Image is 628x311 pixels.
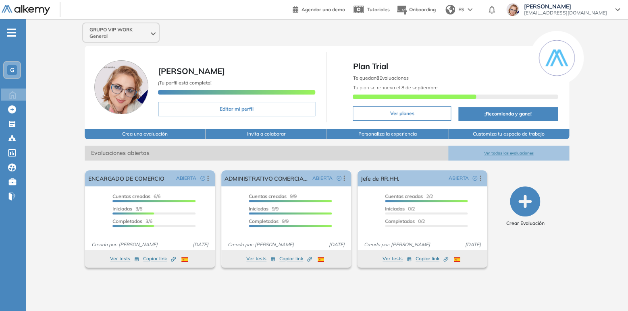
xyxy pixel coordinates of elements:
[468,8,472,11] img: arrow
[448,146,570,161] button: Ver todas las evaluaciones
[112,193,160,199] span: 6/6
[112,206,132,212] span: Iniciadas
[249,218,289,224] span: 9/9
[385,218,425,224] span: 0/2
[312,175,333,182] span: ABIERTA
[506,186,544,227] button: Crear Evaluación
[524,3,607,10] span: [PERSON_NAME]
[158,102,316,116] button: Editar mi perfil
[483,218,628,311] div: Widget de chat
[383,254,412,264] button: Ver tests
[376,75,379,81] b: 8
[112,218,152,224] span: 3/6
[385,206,405,212] span: Iniciadas
[448,175,468,182] span: ABIERTA
[385,218,415,224] span: Completados
[472,176,477,181] span: check-circle
[158,66,225,76] span: [PERSON_NAME]
[409,6,436,12] span: Onboarding
[85,146,448,161] span: Evaluaciones abiertas
[181,257,188,262] img: ESP
[353,84,437,91] span: Tu plan se renueva el
[396,1,436,19] button: Onboarding
[110,254,139,264] button: Ver tests
[249,193,287,199] span: Cuentas creadas
[246,254,275,264] button: Ver tests
[361,241,433,248] span: Creado por: [PERSON_NAME]
[85,129,206,139] button: Crea una evaluación
[416,254,448,264] button: Copiar link
[112,218,142,224] span: Completados
[249,218,279,224] span: Completados
[445,5,455,14] img: world
[249,206,268,212] span: Iniciadas
[385,206,415,212] span: 0/2
[249,193,297,199] span: 9/9
[206,129,327,139] button: Invita a colaborar
[112,193,150,199] span: Cuentas creadas
[88,241,161,248] span: Creado por: [PERSON_NAME]
[448,129,570,139] button: Customiza tu espacio de trabajo
[189,241,212,248] span: [DATE]
[454,257,460,262] img: ESP
[353,60,558,72] span: Plan Trial
[524,10,607,16] span: [EMAIL_ADDRESS][DOMAIN_NAME]
[249,206,279,212] span: 9/9
[225,170,309,186] a: ADMINISTRATIVO COMERCIAL IGUAZÚ
[225,241,297,248] span: Creado por: [PERSON_NAME]
[318,257,324,262] img: ESP
[367,6,390,12] span: Tutoriales
[10,67,14,73] span: G
[143,254,176,264] button: Copiar link
[143,255,176,262] span: Copiar link
[302,6,345,12] span: Agendar una demo
[483,218,628,311] iframe: Chat Widget
[353,75,408,81] span: Te quedan Evaluaciones
[337,176,341,181] span: check-circle
[416,255,448,262] span: Copiar link
[200,176,205,181] span: check-circle
[2,5,50,15] img: Logo
[94,60,148,114] img: Foto de perfil
[88,170,164,186] a: ENCARGADO DE COMERCIO
[400,84,437,91] b: 8 de septiembre
[385,193,433,199] span: 2/2
[279,254,312,264] button: Copiar link
[385,193,423,199] span: Cuentas creadas
[158,80,212,86] span: ¡Tu perfil está completo!
[293,4,345,14] a: Agendar una demo
[458,107,558,121] button: ¡Recomienda y gana!
[89,27,149,39] span: GRUPO VIP WORK General
[326,241,348,248] span: [DATE]
[7,32,16,33] i: -
[176,175,196,182] span: ABIERTA
[327,129,448,139] button: Personaliza la experiencia
[353,106,451,121] button: Ver planes
[279,255,312,262] span: Copiar link
[462,241,484,248] span: [DATE]
[361,170,399,186] a: Jefe de RR.HH.
[112,206,142,212] span: 3/6
[458,6,464,13] span: ES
